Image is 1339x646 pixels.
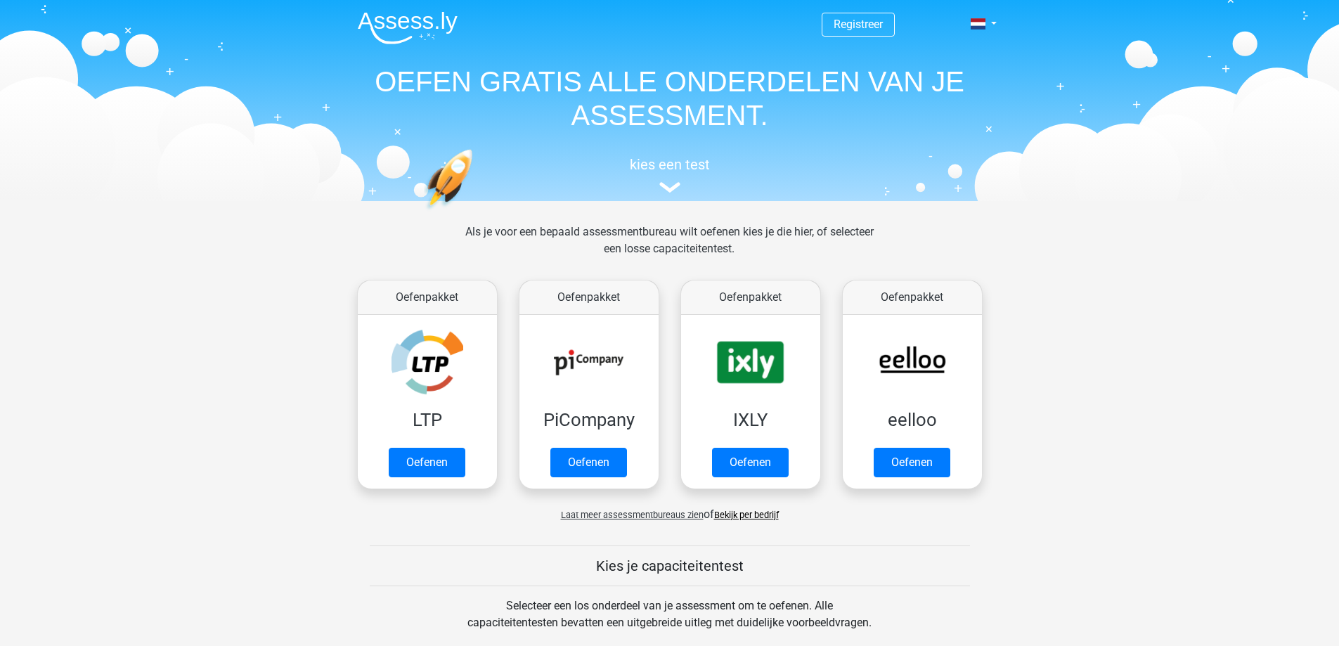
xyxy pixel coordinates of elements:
[347,65,993,132] h1: OEFEN GRATIS ALLE ONDERDELEN VAN JE ASSESSMENT.
[834,18,883,31] a: Registreer
[561,510,704,520] span: Laat meer assessmentbureaus zien
[358,11,458,44] img: Assessly
[550,448,627,477] a: Oefenen
[347,495,993,523] div: of
[874,448,950,477] a: Oefenen
[370,557,970,574] h5: Kies je capaciteitentest
[347,156,993,173] h5: kies een test
[659,182,680,193] img: assessment
[389,448,465,477] a: Oefenen
[424,149,527,276] img: oefenen
[712,448,789,477] a: Oefenen
[714,510,779,520] a: Bekijk per bedrijf
[454,224,885,274] div: Als je voor een bepaald assessmentbureau wilt oefenen kies je die hier, of selecteer een losse ca...
[347,156,993,193] a: kies een test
